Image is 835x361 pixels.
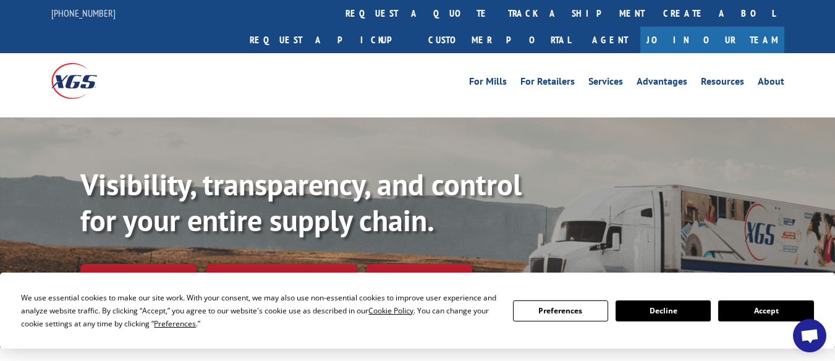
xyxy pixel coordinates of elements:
[240,27,419,53] a: Request a pickup
[80,165,522,239] b: Visibility, transparency, and control for your entire supply chain.
[154,318,196,329] span: Preferences
[588,77,623,90] a: Services
[419,27,580,53] a: Customer Portal
[206,264,357,291] a: Calculate transit time
[469,77,507,90] a: For Mills
[80,264,197,290] a: Track shipment
[580,27,640,53] a: Agent
[793,319,826,352] div: Open chat
[718,300,813,321] button: Accept
[21,291,498,330] div: We use essential cookies to make our site work. With your consent, we may also use non-essential ...
[616,300,711,321] button: Decline
[520,77,575,90] a: For Retailers
[637,77,687,90] a: Advantages
[640,27,784,53] a: Join Our Team
[513,300,608,321] button: Preferences
[368,305,413,316] span: Cookie Policy
[701,77,744,90] a: Resources
[367,264,472,291] a: XGS ASSISTANT
[758,77,784,90] a: About
[51,7,116,19] a: [PHONE_NUMBER]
